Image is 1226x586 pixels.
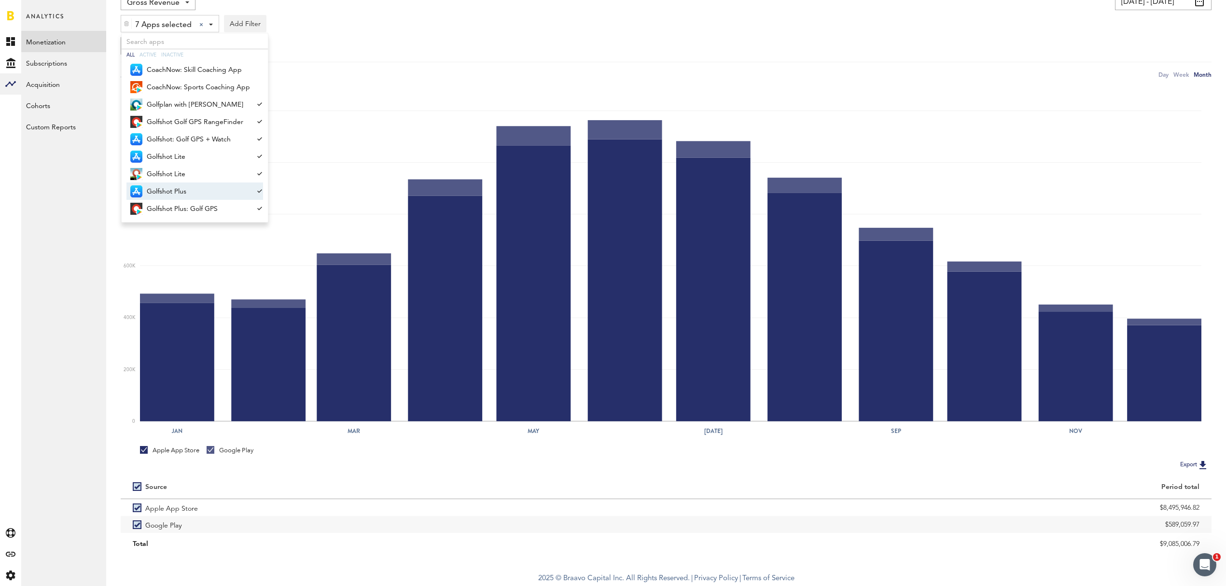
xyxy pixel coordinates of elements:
[26,11,64,31] span: Analytics
[694,575,738,582] a: Privacy Policy
[126,96,254,113] a: Golfplan with [PERSON_NAME]
[126,148,254,165] a: Golfshot Lite
[538,572,690,586] span: 2025 © Braavo Capital Inc. All Rights Reserved.
[126,200,254,217] a: Golfshot Plus: Golf GPS
[528,427,540,435] text: May
[21,116,106,137] a: Custom Reports
[121,15,132,32] div: Delete
[130,168,142,180] img: a11NXiQTRNSXhrAMvtN-2slz3VkCtde3tPM6Zm9MgPNPABo-zWWBvkmQmOQm8mMzBJY
[126,113,254,130] a: Golfshot Golf GPS RangeFinder
[21,31,106,52] a: Monetization
[137,105,142,111] img: 17.png
[207,446,253,455] div: Google Play
[147,114,250,130] span: Golfshot Golf GPS RangeFinder
[147,183,250,200] span: Golfshot Plus
[145,499,198,516] span: Apple App Store
[21,95,106,116] a: Cohorts
[147,62,250,78] span: CoachNow: Skill Coaching App
[130,64,142,76] img: 21.png
[1213,553,1221,561] span: 1
[891,427,901,435] text: Sep
[124,20,129,27] img: trash_awesome_blue.svg
[348,427,360,435] text: Mar
[678,483,1199,491] div: Period total
[139,49,156,61] div: Active
[122,33,268,49] input: Search apps
[21,73,106,95] a: Acquisition
[137,174,142,180] img: 17.png
[678,537,1199,551] div: $9,085,006.79
[1194,70,1212,80] div: Month
[1193,553,1216,576] iframe: Intercom live chat
[147,149,250,165] span: Golfshot Lite
[132,419,135,424] text: 0
[124,264,136,268] text: 600K
[1069,427,1083,435] text: Nov
[130,81,142,93] img: 2Xbc31OCI-Vjec7zXvAE2OM2ObFaU9b1-f7yXthkulAYejON_ZuzouX1xWJgL0G7oZ0
[742,575,794,582] a: Terms of Service
[1197,459,1209,471] img: Export
[1173,70,1189,80] div: Week
[130,151,142,163] img: 21.png
[21,52,106,73] a: Subscriptions
[147,79,250,96] span: CoachNow: Sports Coaching App
[135,17,192,33] span: 7 Apps selected
[130,133,142,145] img: 21.png
[126,49,135,61] div: All
[130,98,142,111] img: sBPeqS6XAcNXYiGp6eff5ihk_aIia0HG7q23RzlLlG3UvEseAchHCstpU1aPnIK6Zg
[678,517,1199,532] div: $589,059.97
[145,483,167,491] div: Source
[126,78,254,96] a: CoachNow: Sports Coaching App
[130,203,142,215] img: qo9Ua-kR-mJh2mDZAFTx63M3e_ysg5da39QDrh9gHco8-Wy0ARAsrZgd-3XanziKTNQl
[137,122,142,128] img: 17.png
[140,446,199,455] div: Apple App Store
[704,427,723,435] text: [DATE]
[124,316,136,321] text: 400K
[147,201,250,217] span: Golfshot Plus: Golf GPS
[678,501,1199,515] div: $8,495,946.82
[161,49,183,61] div: Inactive
[130,185,142,197] img: 21.png
[19,7,54,15] span: Support
[199,23,203,27] div: Clear
[147,97,250,113] span: Golfplan with [PERSON_NAME]
[133,537,654,551] div: Total
[171,427,182,435] text: Jan
[1158,70,1169,80] div: Day
[137,87,142,93] img: 17.png
[147,131,250,148] span: Golfshot: Golf GPS + Watch
[124,367,136,372] text: 200K
[145,516,182,533] span: Google Play
[1177,459,1212,471] button: Export
[126,165,254,182] a: Golfshot Lite
[126,130,254,148] a: Golfshot: Golf GPS + Watch
[137,209,142,215] img: 17.png
[126,182,254,200] a: Golfshot Plus
[147,166,250,182] span: Golfshot Lite
[224,15,266,32] button: Add Filter
[126,61,254,78] a: CoachNow: Skill Coaching App
[130,116,142,128] img: 9UIL7DXlNAIIFEZzCGWNoqib7oEsivjZRLL_hB0ZyHGU9BuA-VfhrlfGZ8low1eCl7KE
